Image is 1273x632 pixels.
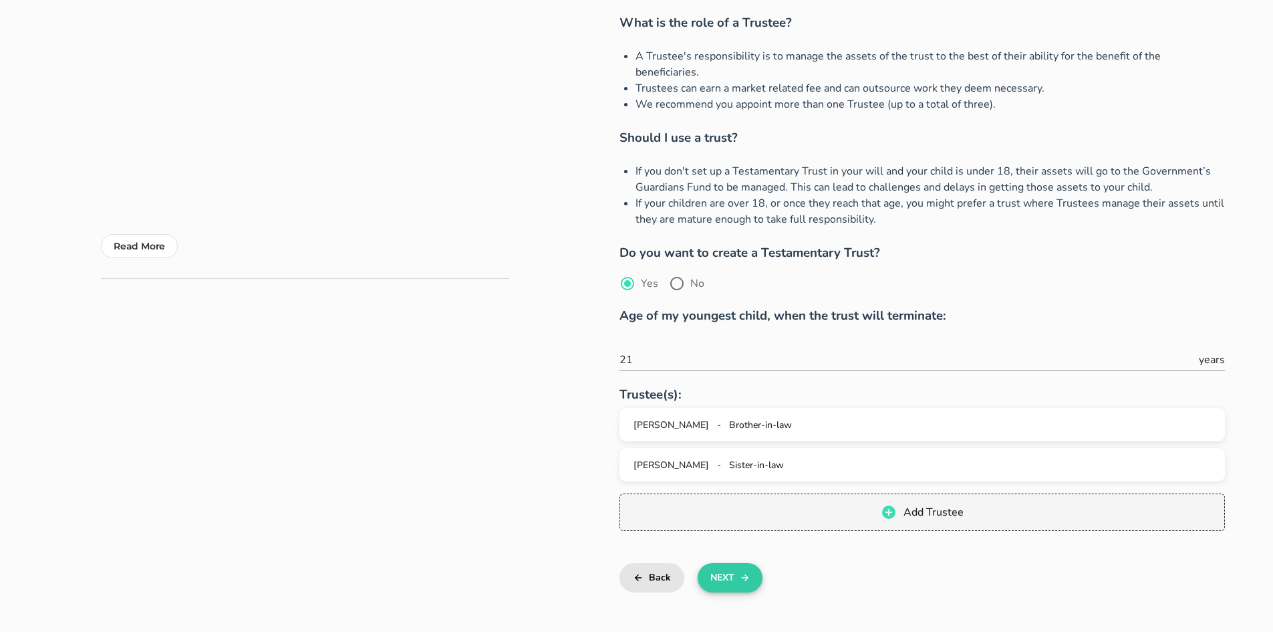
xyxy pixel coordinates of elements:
h3: Age of my youngest child, when the trust will terminate: [619,306,1225,325]
h3: Do you want to create a Testamentary Trust? [619,243,1225,262]
span: [PERSON_NAME] [633,459,709,471]
li: If your children are over 18, or once they reach that age, you might prefer a trust where Trustee... [635,195,1225,227]
button: Read More [101,234,178,258]
li: If you don't set up a Testamentary Trust in your will and your child is under 18, their assets wi... [635,163,1225,195]
span: [PERSON_NAME] [633,419,709,431]
button: Next [698,563,762,593]
span: - [717,459,721,471]
span: Add Trustee [902,505,963,520]
label: No [690,277,704,290]
button: [PERSON_NAME] - Sister-in-law [619,448,1225,482]
button: Add Trustee [619,494,1225,531]
h3: What is the role of a Trustee? [619,13,1225,32]
span: Sister-in-law [729,459,784,471]
button: Back [619,563,684,593]
div: years [1196,353,1225,366]
li: Trustees can earn a market related fee and can outsource work they deem necessary. [635,80,1225,96]
li: A Trustee's responsibility is to manage the assets of the trust to the best of their ability for ... [635,48,1225,80]
h3: Should I use a trust? [619,128,1225,147]
span: Brother-in-law [729,419,792,431]
li: We recommend you appoint more than one Trustee (up to a total of three). [635,96,1225,112]
p: Read More [114,238,165,254]
button: [PERSON_NAME] - Brother-in-law [619,408,1225,441]
span: - [717,419,721,431]
label: Yes [641,277,658,290]
h3: Trustee(s): [619,385,1225,404]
